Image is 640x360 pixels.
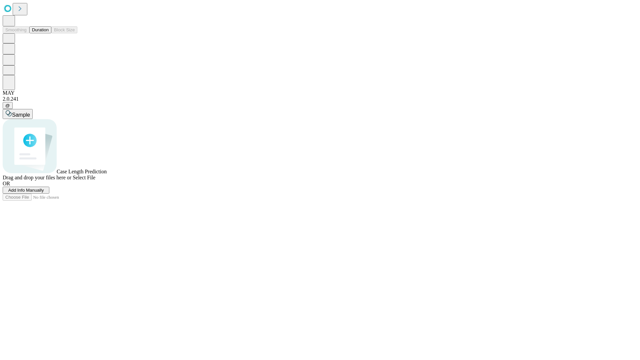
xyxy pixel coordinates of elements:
[3,26,29,33] button: Smoothing
[3,96,637,102] div: 2.0.241
[3,181,10,186] span: OR
[29,26,51,33] button: Duration
[73,175,95,180] span: Select File
[3,90,637,96] div: MAY
[3,175,71,180] span: Drag and drop your files here or
[51,26,77,33] button: Block Size
[57,169,107,174] span: Case Length Prediction
[3,102,13,109] button: @
[5,103,10,108] span: @
[12,112,30,118] span: Sample
[3,187,49,194] button: Add Info Manually
[8,188,44,193] span: Add Info Manually
[3,109,33,119] button: Sample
